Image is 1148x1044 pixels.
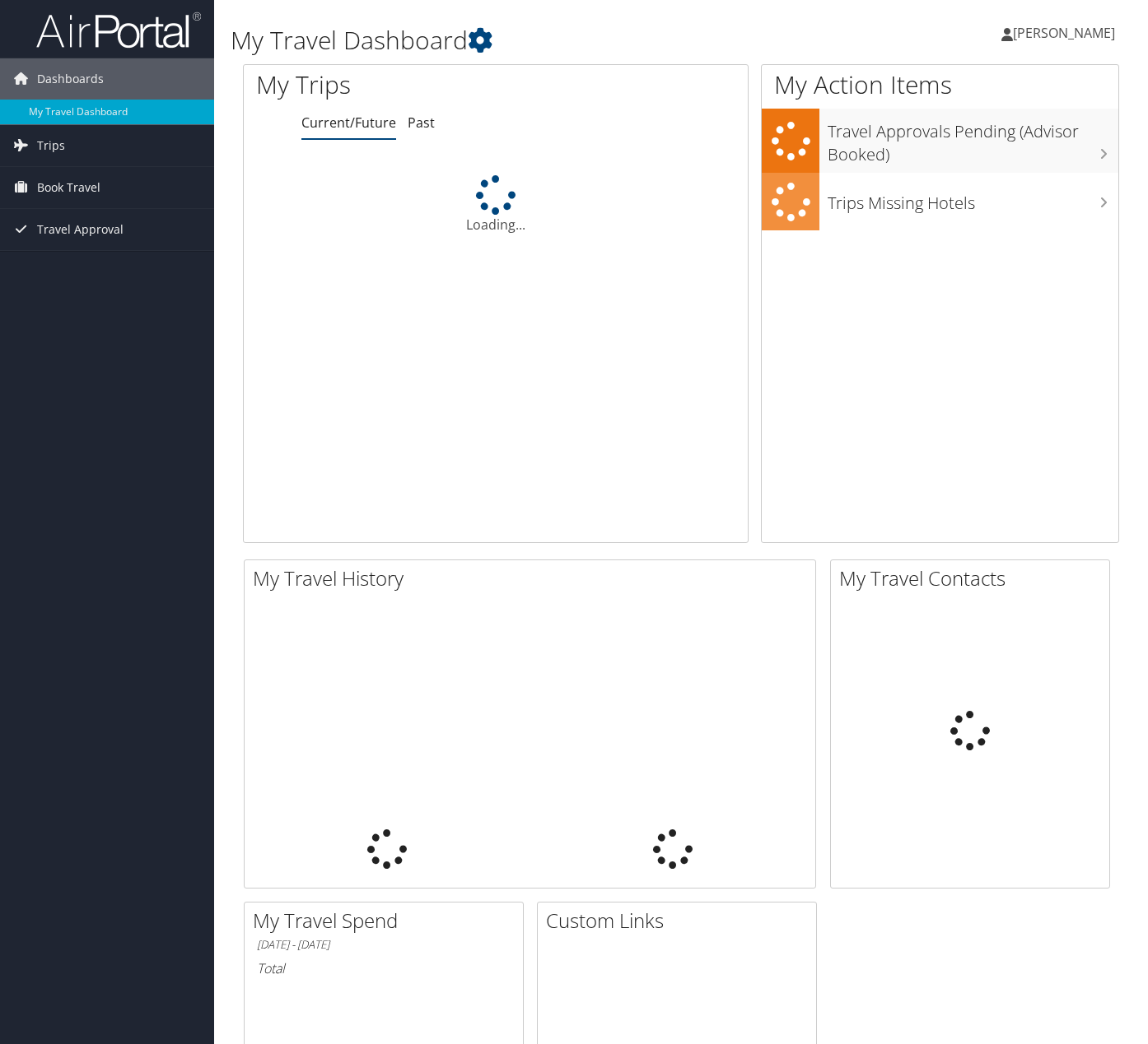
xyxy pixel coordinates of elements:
h3: Travel Approvals Pending (Advisor Booked) [828,112,1118,166]
a: [PERSON_NAME] [1001,8,1132,58]
h2: Custom Links [546,907,816,935]
h2: My Travel Contacts [839,564,1109,592]
h6: [DATE] - [DATE] [257,937,511,953]
span: Book Travel [37,167,100,208]
h6: Total [257,959,511,977]
span: Dashboards [37,58,104,100]
div: Loading... [244,175,748,234]
a: Current/Future [301,114,396,132]
h2: My Travel History [253,564,815,592]
span: Travel Approval [37,209,124,250]
h1: My Trips [256,67,525,102]
a: Travel Approvals Pending (Advisor Booked) [762,109,1118,172]
a: Trips Missing Hotels [762,173,1118,231]
span: Trips [37,125,65,166]
h1: My Travel Dashboard [231,23,831,58]
a: Past [408,114,435,132]
h2: My Travel Spend [253,907,523,935]
h1: My Action Items [762,67,1118,102]
img: airportal-logo.png [36,11,201,49]
span: [PERSON_NAME] [1013,24,1115,42]
h3: Trips Missing Hotels [828,183,1118,215]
